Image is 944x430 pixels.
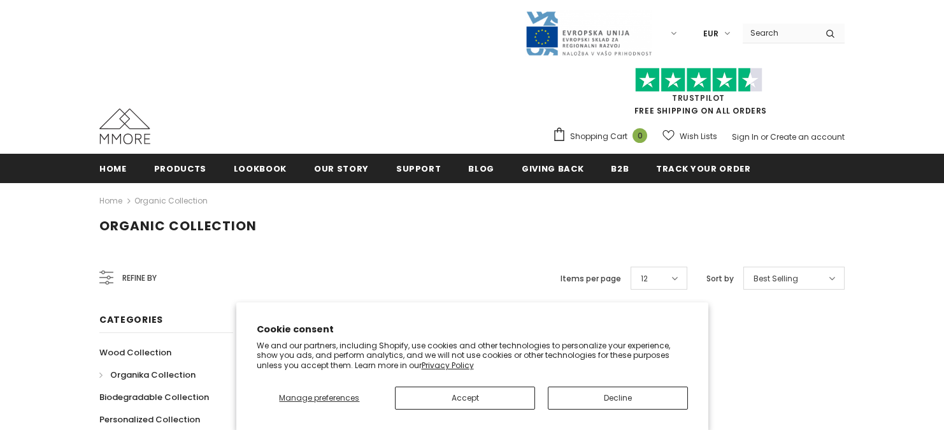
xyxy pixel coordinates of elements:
span: Lookbook [234,163,287,175]
a: Javni Razpis [525,27,652,38]
input: Search Site [743,24,816,42]
span: Manage preferences [279,392,359,403]
a: Wish Lists [662,125,717,147]
h2: Cookie consent [257,323,688,336]
span: Shopping Cart [570,130,627,143]
span: support [396,163,441,175]
a: Organika Collection [99,364,196,386]
a: Create an account [770,131,845,142]
span: or [761,131,768,142]
span: Wood Collection [99,346,171,359]
span: Personalized Collection [99,413,200,426]
span: Blog [468,163,494,175]
a: Lookbook [234,154,287,182]
label: Items per page [561,272,621,285]
span: Giving back [522,163,583,175]
span: Track your order [656,163,750,175]
label: Sort by [706,272,734,285]
span: Our Story [314,163,369,175]
span: 0 [633,128,647,143]
a: Products [154,154,206,182]
a: Shopping Cart 0 [552,127,654,146]
button: Decline [548,387,688,410]
a: Privacy Policy [422,360,474,371]
p: We and our partners, including Shopify, use cookies and other technologies to personalize your ex... [257,341,688,371]
img: Javni Razpis [525,10,652,57]
span: FREE SHIPPING ON ALL ORDERS [552,73,845,116]
span: Wish Lists [680,130,717,143]
a: Giving back [522,154,583,182]
a: Track your order [656,154,750,182]
span: Best Selling [754,272,798,285]
a: Sign In [732,131,759,142]
a: Trustpilot [672,93,725,103]
span: Products [154,163,206,175]
a: Home [99,193,122,209]
a: Biodegradable Collection [99,386,209,408]
span: B2B [611,163,629,175]
span: EUR [703,27,719,40]
button: Accept [395,387,535,410]
span: Categories [99,313,163,326]
span: 12 [641,272,648,285]
span: Organika Collection [110,369,196,381]
a: Home [99,154,127,182]
a: Wood Collection [99,341,171,364]
button: Manage preferences [257,387,383,410]
img: Trust Pilot Stars [635,68,762,93]
a: Blog [468,154,494,182]
a: Organic Collection [134,195,208,206]
span: Refine by [122,271,157,285]
span: Biodegradable Collection [99,391,209,403]
a: B2B [611,154,629,182]
a: support [396,154,441,182]
a: Our Story [314,154,369,182]
img: MMORE Cases [99,108,150,144]
span: Organic Collection [99,217,257,235]
span: Home [99,163,127,175]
